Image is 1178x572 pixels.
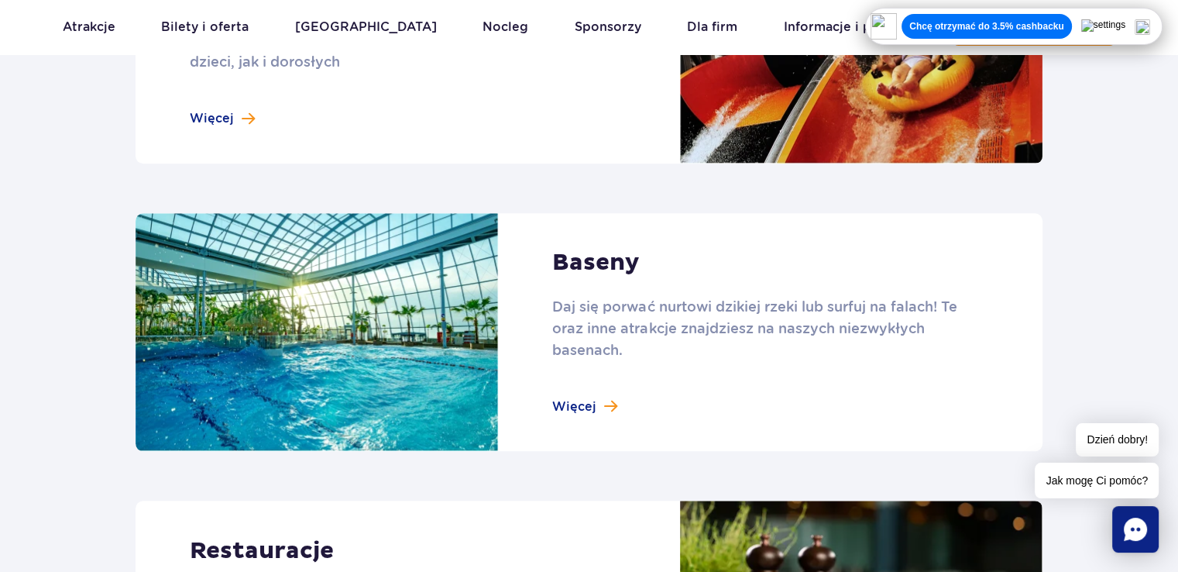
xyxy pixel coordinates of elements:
[1035,463,1159,498] span: Jak mogę Ci pomóc?
[575,9,641,46] a: Sponsorzy
[687,9,737,46] a: Dla firm
[1076,423,1159,457] span: Dzień dobry!
[161,9,249,46] a: Bilety i oferta
[295,9,437,46] a: [GEOGRAPHIC_DATA]
[784,9,907,46] a: Informacje i pomoc
[483,9,528,46] a: Nocleg
[63,9,115,46] a: Atrakcje
[1112,506,1159,553] div: Chat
